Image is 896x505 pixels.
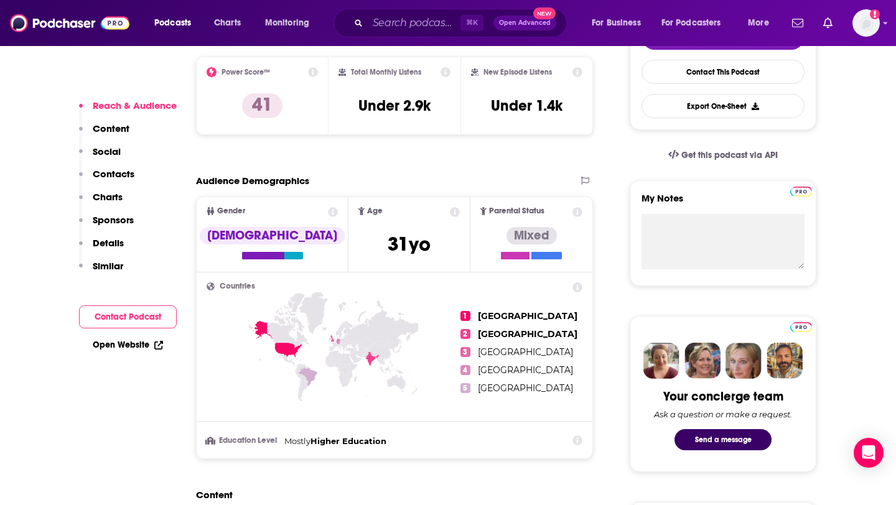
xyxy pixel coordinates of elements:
p: Social [93,146,121,157]
span: For Business [592,14,641,32]
h3: Education Level [207,437,279,445]
span: [GEOGRAPHIC_DATA] [478,364,573,376]
button: open menu [739,13,785,33]
img: Jon Profile [767,343,803,379]
p: Reach & Audience [93,100,177,111]
a: Show notifications dropdown [787,12,808,34]
h3: Under 2.9k [358,96,431,115]
img: Podchaser Pro [790,187,812,197]
a: Contact This Podcast [642,60,805,84]
img: User Profile [852,9,880,37]
p: Contacts [93,168,134,180]
span: Open Advanced [499,20,551,26]
div: Search podcasts, credits, & more... [345,9,579,37]
span: 5 [460,383,470,393]
span: For Podcasters [661,14,721,32]
h2: Power Score™ [222,68,270,76]
a: Pro website [790,185,812,197]
span: Charts [214,14,241,32]
span: 1 [460,311,470,321]
span: Mostly [284,436,310,446]
p: Sponsors [93,214,134,226]
span: 2 [460,329,470,339]
img: Podchaser Pro [790,322,812,332]
a: Open Website [93,340,163,350]
div: [DEMOGRAPHIC_DATA] [200,227,345,244]
span: More [748,14,769,32]
input: Search podcasts, credits, & more... [368,13,460,33]
span: [GEOGRAPHIC_DATA] [478,328,577,340]
span: Higher Education [310,436,386,446]
button: Content [79,123,129,146]
span: New [533,7,556,19]
button: Similar [79,260,123,283]
div: Your concierge team [663,389,783,404]
a: Show notifications dropdown [818,12,838,34]
button: open menu [146,13,207,33]
button: Open AdvancedNew [493,16,556,30]
span: [GEOGRAPHIC_DATA] [478,346,573,358]
span: Parental Status [489,207,544,215]
button: Export One-Sheet [642,94,805,118]
button: Social [79,146,121,169]
button: Contact Podcast [79,305,177,328]
button: Reach & Audience [79,100,177,123]
div: Open Intercom Messenger [854,438,884,468]
p: Content [93,123,129,134]
svg: Add a profile image [870,9,880,19]
p: 41 [242,93,282,118]
span: Get this podcast via API [681,150,778,160]
button: Charts [79,191,123,214]
h2: Audience Demographics [196,175,309,187]
span: Gender [217,207,245,215]
span: 3 [460,347,470,357]
button: open menu [256,13,325,33]
a: Pro website [790,320,812,332]
label: My Notes [642,192,805,214]
a: Get this podcast via API [658,140,788,170]
span: Monitoring [265,14,309,32]
button: Send a message [674,429,772,450]
h3: Under 1.4k [491,96,562,115]
p: Charts [93,191,123,203]
img: Jules Profile [726,343,762,379]
button: open menu [653,13,739,33]
button: Sponsors [79,214,134,237]
img: Barbara Profile [684,343,721,379]
h2: Total Monthly Listens [351,68,421,76]
span: [GEOGRAPHIC_DATA] [478,310,577,322]
a: Charts [206,13,248,33]
img: Sydney Profile [643,343,679,379]
button: open menu [583,13,656,33]
span: 4 [460,365,470,375]
button: Contacts [79,168,134,191]
span: [GEOGRAPHIC_DATA] [478,382,573,394]
button: Show profile menu [852,9,880,37]
span: Age [367,207,383,215]
div: Ask a question or make a request. [654,409,792,419]
h2: New Episode Listens [483,68,552,76]
p: Similar [93,260,123,272]
div: Mixed [506,227,557,244]
span: 31 yo [388,232,431,256]
img: Podchaser - Follow, Share and Rate Podcasts [10,11,129,35]
p: Details [93,237,124,249]
span: ⌘ K [460,15,483,31]
button: Details [79,237,124,260]
span: Countries [220,282,255,290]
span: Podcasts [154,14,191,32]
span: Logged in as lily.gordon [852,9,880,37]
h2: Content [196,489,583,501]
